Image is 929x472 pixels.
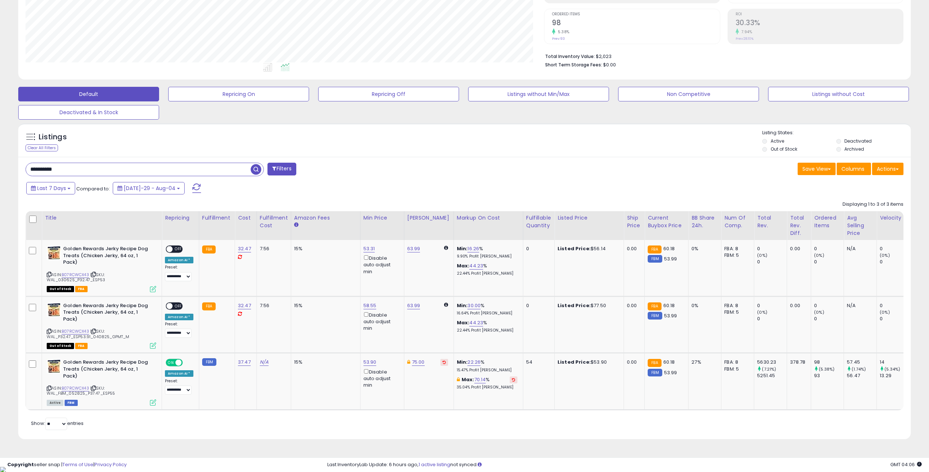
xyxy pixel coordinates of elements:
span: ROI [736,12,903,16]
div: Preset: [165,379,193,395]
a: B07RCWCX43 [62,328,89,334]
div: Ordered Items [814,214,841,229]
span: 60.18 [663,302,675,309]
label: Out of Stock [771,146,797,152]
div: ASIN: [47,245,156,291]
div: Preset: [165,265,193,281]
div: Amazon AI * [165,370,193,377]
small: (5.38%) [819,366,834,372]
small: (5.34%) [884,366,900,372]
span: OFF [182,360,193,366]
div: ASIN: [47,302,156,348]
p: 22.44% Profit [PERSON_NAME] [457,271,517,276]
b: Listed Price: [558,302,591,309]
a: 30.00 [467,302,481,309]
div: 27% [691,359,716,365]
div: Listed Price [558,214,621,222]
div: 5630.23 [757,359,787,365]
a: 58.55 [363,302,377,309]
span: 2025-08-14 04:06 GMT [890,461,922,468]
small: 7.94% [739,29,752,35]
span: FBA [75,343,88,349]
div: Amazon Fees [294,214,357,222]
div: 0 [880,302,909,309]
button: Listings without Min/Max [468,87,609,101]
div: Total Rev. [757,214,784,229]
div: N/A [847,302,871,309]
div: 0 [757,259,787,265]
div: 0 [757,302,787,309]
a: 70.14 [474,376,486,383]
small: FBM [648,369,662,376]
a: 44.23 [469,262,483,270]
div: 0 [757,245,787,252]
span: All listings that are currently out of stock and unavailable for purchase on Amazon [47,286,74,292]
b: Min: [457,245,468,252]
b: Listed Price: [558,245,591,252]
button: Deactivated & In Stock [18,105,159,120]
a: 53.31 [363,245,375,252]
div: % [457,245,517,259]
button: Actions [872,163,903,175]
div: Disable auto adjust min [363,311,398,332]
div: 0 [814,316,844,322]
h5: Listings [39,132,67,142]
b: Max: [457,262,470,269]
div: 0 [880,259,909,265]
div: 0 [757,316,787,322]
span: FBA [75,286,88,292]
div: 0 [880,245,909,252]
small: (0%) [814,309,824,315]
a: 32.47 [238,245,251,252]
span: Compared to: [76,185,110,192]
div: Title [45,214,159,222]
small: 5.38% [555,29,570,35]
div: 5251.45 [757,372,787,379]
button: Default [18,87,159,101]
div: % [457,302,517,316]
b: Min: [457,359,468,365]
div: 0 [526,302,549,309]
a: 32.47 [238,302,251,309]
button: Repricing Off [318,87,459,101]
div: Min Price [363,214,401,222]
small: FBM [202,358,216,366]
div: 0.00 [627,302,639,309]
span: 53.99 [664,255,677,262]
div: 0.00 [790,245,805,252]
small: FBA [202,245,216,254]
a: 75.00 [412,359,425,366]
span: OFF [173,303,184,309]
li: $2,023 [545,51,898,60]
div: 0 [814,302,844,309]
span: [DATE]-29 - Aug-04 [124,185,176,192]
div: 0% [691,302,716,309]
small: FBM [648,255,662,263]
button: [DATE]-29 - Aug-04 [113,182,185,194]
a: Privacy Policy [95,461,127,468]
span: FBM [65,400,78,406]
small: (0%) [880,252,890,258]
div: % [457,320,517,333]
span: Columns [841,165,864,173]
div: FBM: 5 [724,366,748,372]
div: 13.29 [880,372,909,379]
span: $0.00 [603,61,616,68]
div: $77.50 [558,302,618,309]
span: | SKU: WAL_P32.47_ESP53.91_040825_GPMT_M [47,328,130,339]
div: 57.45 [847,359,876,365]
div: [PERSON_NAME] [407,214,451,222]
div: FBA: 8 [724,245,748,252]
a: 16.26 [467,245,479,252]
div: BB Share 24h. [691,214,718,229]
div: FBA: 8 [724,359,748,365]
b: Golden Rewards Jerky Recipe Dog Treats (Chicken Jerky, 64 oz, 1 Pack) [63,245,152,268]
small: (0%) [757,252,767,258]
div: % [457,376,517,390]
span: | SKU: WAL_FBM_052825_P37.47_ESP55 [47,385,115,396]
div: Current Buybox Price [648,214,685,229]
strong: Copyright [7,461,34,468]
div: FBA: 8 [724,302,748,309]
span: 60.18 [663,245,675,252]
div: 98 [814,359,844,365]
